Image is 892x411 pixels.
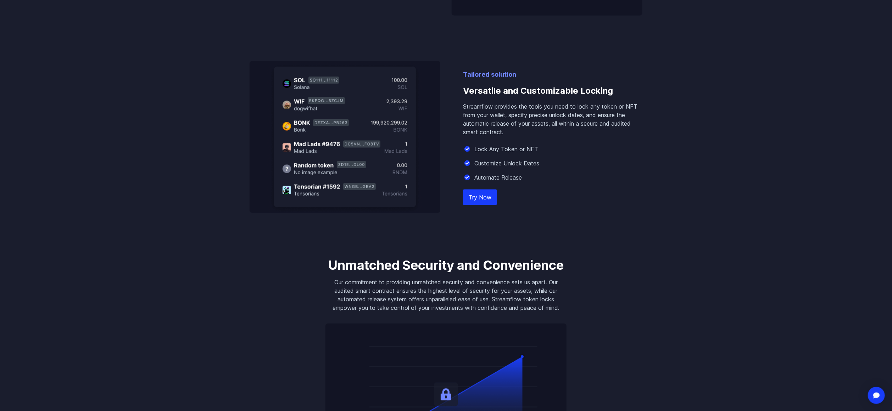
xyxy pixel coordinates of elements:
p: Tailored solution [463,70,642,80]
p: Customize Unlock Dates [474,159,539,168]
h3: Versatile and Customizable Locking [463,80,642,102]
div: Open Intercom Messenger [868,387,885,404]
p: Automate Release [474,173,522,182]
p: Streamflow provides the tools you need to lock any token or NFT from your wallet, specify precise... [463,102,642,136]
p: Our commitment to providing unmatched security and convenience sets us apart. Our audited smart c... [325,278,567,312]
h3: Unmatched Security and Convenience [325,258,567,273]
img: Versatile and Customizable Locking [250,61,440,213]
p: Lock Any Token or NFT [474,145,538,153]
a: Try Now [463,190,497,205]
